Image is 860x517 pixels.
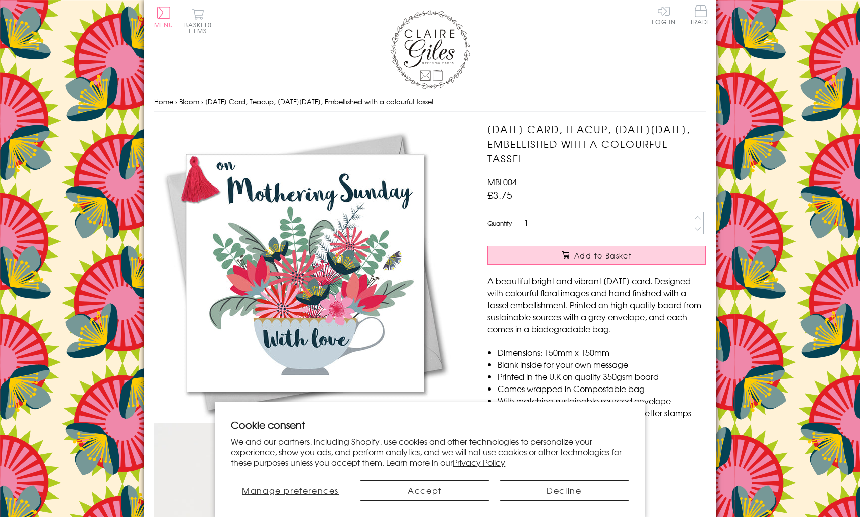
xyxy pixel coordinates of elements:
[690,5,711,27] a: Trade
[652,5,676,25] a: Log In
[201,97,203,106] span: ›
[154,7,174,28] button: Menu
[154,92,706,112] nav: breadcrumbs
[179,97,199,106] a: Bloom
[498,395,706,407] li: With matching sustainable sourced envelope
[231,418,629,432] h2: Cookie consent
[453,456,505,468] a: Privacy Policy
[498,370,706,382] li: Printed in the U.K on quality 350gsm board
[242,484,339,496] span: Manage preferences
[184,8,212,34] button: Basket0 items
[231,436,629,467] p: We and our partners, including Shopify, use cookies and other technologies to personalize your ex...
[175,97,177,106] span: ›
[690,5,711,25] span: Trade
[487,188,512,202] span: £3.75
[487,219,512,228] label: Quantity
[205,97,433,106] span: [DATE] Card, Teacup, [DATE][DATE], Embellished with a colourful tassel
[154,20,174,29] span: Menu
[154,97,173,106] a: Home
[498,346,706,358] li: Dimensions: 150mm x 150mm
[574,250,632,261] span: Add to Basket
[500,480,629,501] button: Decline
[487,176,517,188] span: MBL004
[154,122,455,423] img: Mother's Day Card, Teacup, Mothering Sunday, Embellished with a colourful tassel
[189,20,212,35] span: 0 items
[390,10,470,89] img: Claire Giles Greetings Cards
[487,275,706,335] p: A beautiful bright and vibrant [DATE] card. Designed with colourful floral images and hand finish...
[231,480,350,501] button: Manage preferences
[360,480,489,501] button: Accept
[498,358,706,370] li: Blank inside for your own message
[487,246,706,265] button: Add to Basket
[487,122,706,165] h1: [DATE] Card, Teacup, [DATE][DATE], Embellished with a colourful tassel
[498,382,706,395] li: Comes wrapped in Compostable bag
